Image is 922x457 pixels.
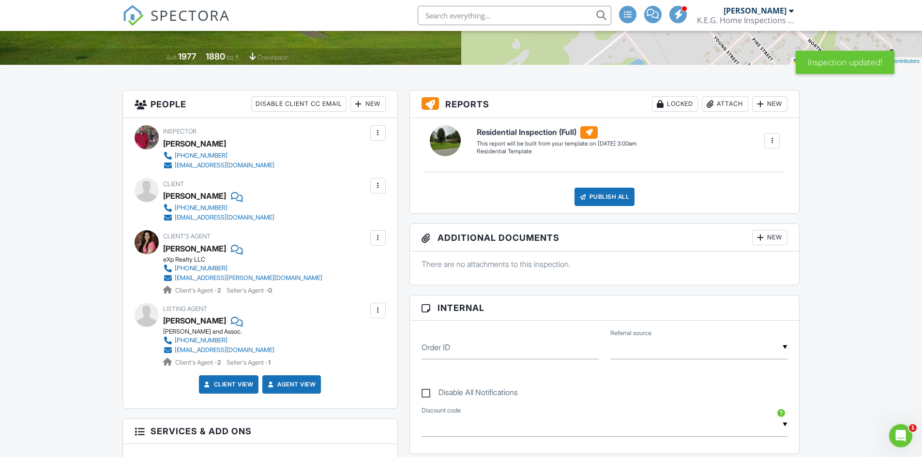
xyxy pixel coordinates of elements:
[752,230,787,245] div: New
[175,162,274,169] div: [EMAIL_ADDRESS][DOMAIN_NAME]
[123,90,397,118] h3: People
[268,359,271,366] strong: 1
[163,161,274,170] a: [EMAIL_ADDRESS][DOMAIN_NAME]
[163,264,322,273] a: [PHONE_NUMBER]
[697,15,794,25] div: K.E.G. Home Inspections LLC
[217,359,221,366] strong: 2
[163,128,196,135] span: Inspector
[752,96,787,112] div: New
[206,51,225,61] div: 1880
[266,380,316,389] a: Agent View
[175,287,223,294] span: Client's Agent -
[163,305,207,312] span: Listing Agent
[257,54,287,61] span: crawlspace
[163,189,226,203] div: [PERSON_NAME]
[796,51,894,74] div: Inspection updated!
[410,295,800,321] h3: Internal
[610,329,651,338] label: Referral source
[477,147,636,156] div: Residential Template
[163,151,274,161] a: [PHONE_NUMBER]
[175,152,227,160] div: [PHONE_NUMBER]
[410,224,800,251] h3: Additional Documents
[175,265,227,272] div: [PHONE_NUMBER]
[163,256,330,264] div: eXp Realty LLC
[175,274,322,282] div: [EMAIL_ADDRESS][PERSON_NAME][DOMAIN_NAME]
[163,203,274,213] a: [PHONE_NUMBER]
[477,126,636,139] h6: Residential Inspection (Full)
[202,380,254,389] a: Client View
[175,214,274,221] div: [EMAIL_ADDRESS][DOMAIN_NAME]
[163,241,226,256] a: [PERSON_NAME]
[422,406,461,415] label: Discount code
[477,140,636,147] div: This report will be built from your template on [DATE] 3:00am
[163,336,274,345] a: [PHONE_NUMBER]
[574,188,635,206] div: Publish All
[909,424,917,432] span: 1
[251,96,347,112] div: Disable Client CC Email
[122,5,144,26] img: The Best Home Inspection Software - Spectora
[702,96,748,112] div: Attach
[163,313,226,328] a: [PERSON_NAME]
[175,337,227,344] div: [PHONE_NUMBER]
[178,51,196,61] div: 1977
[163,180,184,188] span: Client
[268,287,272,294] strong: 0
[217,287,221,294] strong: 2
[724,6,786,15] div: [PERSON_NAME]
[794,58,816,64] a: Leaflet
[151,5,230,25] span: SPECTORA
[163,345,274,355] a: [EMAIL_ADDRESS][DOMAIN_NAME]
[227,54,240,61] span: sq. ft.
[889,424,912,447] iframe: Intercom live chat
[652,96,698,112] div: Locked
[163,273,322,283] a: [EMAIL_ADDRESS][PERSON_NAME][DOMAIN_NAME]
[123,419,397,444] h3: Services & Add ons
[227,287,272,294] span: Seller's Agent -
[350,96,386,112] div: New
[163,328,282,336] div: [PERSON_NAME] and Assoc.
[227,359,271,366] span: Seller's Agent -
[163,136,226,151] div: [PERSON_NAME]
[410,90,800,118] h3: Reports
[163,213,274,222] a: [EMAIL_ADDRESS][DOMAIN_NAME]
[422,259,788,269] p: There are no attachments to this inspection.
[175,346,274,354] div: [EMAIL_ADDRESS][DOMAIN_NAME]
[175,204,227,212] div: [PHONE_NUMBER]
[163,233,211,240] span: Client's Agent
[166,54,177,61] span: Built
[422,388,518,400] label: Disable All Notifications
[418,6,611,25] input: Search everything...
[122,13,230,33] a: SPECTORA
[422,342,450,353] label: Order ID
[175,359,223,366] span: Client's Agent -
